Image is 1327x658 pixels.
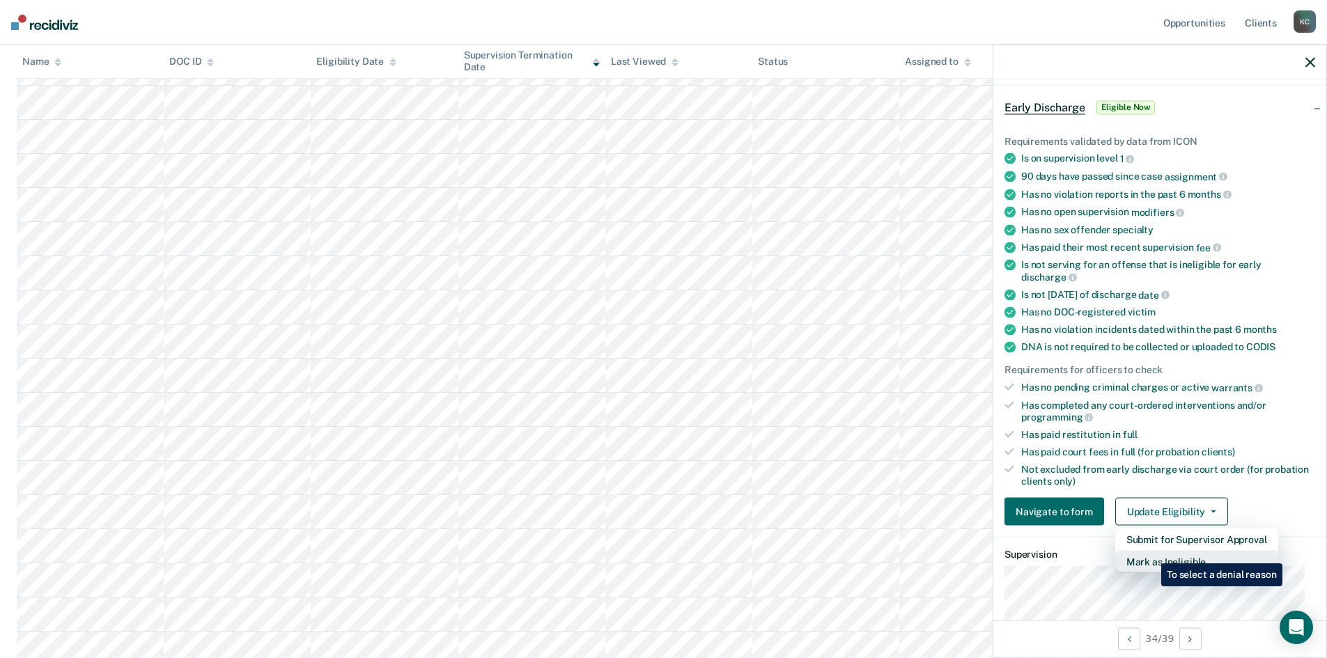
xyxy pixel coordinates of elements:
[1021,324,1315,336] div: Has no violation incidents dated within the past 6
[1115,528,1278,551] button: Submit for Supervisor Approval
[1021,382,1315,394] div: Has no pending criminal charges or active
[993,620,1326,657] div: 34 / 39
[1021,429,1315,441] div: Has paid restitution in
[1246,341,1275,352] span: CODIS
[1004,498,1104,526] button: Navigate to form
[1021,206,1315,219] div: Has no open supervision
[1243,324,1277,335] span: months
[1021,399,1315,423] div: Has completed any court-ordered interventions and/or
[1128,306,1156,318] span: victim
[993,85,1326,130] div: Early DischargeEligible Now
[1112,224,1154,235] span: specialty
[1294,10,1316,33] div: K C
[1115,551,1278,573] button: Mark as Ineligible
[1021,272,1077,283] span: discharge
[1021,306,1315,318] div: Has no DOC-registered
[1004,549,1315,561] dt: Supervision
[1123,429,1138,440] span: full
[1115,498,1228,526] button: Update Eligibility
[169,56,214,68] div: DOC ID
[1211,382,1263,393] span: warrants
[758,56,788,68] div: Status
[1131,207,1185,218] span: modifiers
[1021,463,1315,487] div: Not excluded from early discharge via court order (for probation clients
[464,49,600,73] div: Supervision Termination Date
[1120,153,1135,164] span: 1
[1021,188,1315,201] div: Has no violation reports in the past 6
[316,56,396,68] div: Eligibility Date
[1188,189,1232,200] span: months
[1021,341,1315,353] div: DNA is not required to be collected or uploaded to
[1054,475,1076,486] span: only)
[1280,611,1313,644] div: Open Intercom Messenger
[611,56,678,68] div: Last Viewed
[11,15,78,30] img: Recidiviz
[1021,288,1315,301] div: Is not [DATE] of discharge
[1118,627,1140,650] button: Previous Opportunity
[1138,289,1169,300] span: date
[1021,171,1315,183] div: 90 days have passed since case
[1196,242,1221,253] span: fee
[1096,100,1156,114] span: Eligible Now
[1021,446,1315,458] div: Has paid court fees in full (for probation
[1021,412,1093,423] span: programming
[905,56,970,68] div: Assigned to
[1021,259,1315,283] div: Is not serving for an offense that is ineligible for early
[1202,446,1235,457] span: clients)
[1004,100,1085,114] span: Early Discharge
[1165,171,1227,182] span: assignment
[1021,241,1315,253] div: Has paid their most recent supervision
[22,56,61,68] div: Name
[1021,152,1315,165] div: Is on supervision level
[1179,627,1202,650] button: Next Opportunity
[1004,364,1315,376] div: Requirements for officers to check
[1004,135,1315,147] div: Requirements validated by data from ICON
[1021,224,1315,235] div: Has no sex offender
[1004,498,1110,526] a: Navigate to form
